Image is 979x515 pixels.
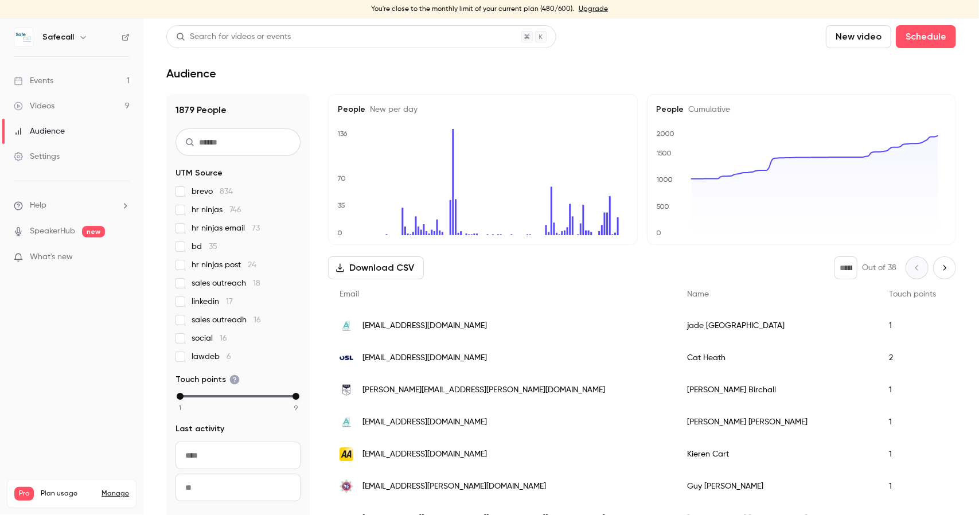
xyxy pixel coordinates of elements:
[340,383,353,397] img: keele.ac.uk
[676,438,877,470] div: Kieren Cart
[30,225,75,237] a: SpeakerHub
[226,298,233,306] span: 17
[248,261,256,269] span: 24
[192,204,241,216] span: hr ninjas
[175,167,223,179] span: UTM Source
[220,188,233,196] span: 834
[877,310,947,342] div: 1
[676,406,877,438] div: [PERSON_NAME] [PERSON_NAME]
[175,103,301,117] h1: 1879 People
[340,319,353,333] img: arden.ac.uk
[365,106,418,114] span: New per day
[862,262,896,274] p: Out of 38
[340,356,353,361] img: operationalsolutions.co.uk
[192,296,233,307] span: linkedin
[229,206,241,214] span: 746
[192,333,227,344] span: social
[826,25,891,48] button: New video
[340,290,359,298] span: Email
[337,130,348,138] text: 136
[362,352,487,364] span: [EMAIL_ADDRESS][DOMAIN_NAME]
[657,130,674,138] text: 2000
[656,229,661,237] text: 0
[362,416,487,428] span: [EMAIL_ADDRESS][DOMAIN_NAME]
[676,374,877,406] div: [PERSON_NAME] Birchall
[192,241,217,252] span: bd
[166,67,216,80] h1: Audience
[328,256,424,279] button: Download CSV
[227,353,231,361] span: 6
[175,374,240,385] span: Touch points
[192,223,260,234] span: hr ninjas email
[14,151,60,162] div: Settings
[102,489,129,498] a: Manage
[30,200,46,212] span: Help
[192,351,231,362] span: lawdeb
[294,403,298,413] span: 9
[877,470,947,502] div: 1
[30,251,73,263] span: What's new
[192,278,260,289] span: sales outreach
[362,481,546,493] span: [EMAIL_ADDRESS][PERSON_NAME][DOMAIN_NAME]
[676,342,877,374] div: Cat Heath
[42,32,74,43] h6: Safecall
[657,104,947,115] h5: People
[362,320,487,332] span: [EMAIL_ADDRESS][DOMAIN_NAME]
[889,290,936,298] span: Touch points
[14,126,65,137] div: Audience
[338,104,628,115] h5: People
[338,201,345,209] text: 35
[877,374,947,406] div: 1
[176,31,291,43] div: Search for videos or events
[362,448,487,461] span: [EMAIL_ADDRESS][DOMAIN_NAME]
[179,403,181,413] span: 1
[253,316,261,324] span: 16
[877,406,947,438] div: 1
[676,470,877,502] div: Guy [PERSON_NAME]
[14,100,54,112] div: Videos
[656,202,669,210] text: 500
[14,200,130,212] li: help-dropdown-opener
[687,290,709,298] span: Name
[14,75,53,87] div: Events
[220,334,227,342] span: 16
[656,149,672,157] text: 1500
[192,314,261,326] span: sales outreadh
[192,186,233,197] span: brevo
[209,243,217,251] span: 35
[14,487,34,501] span: Pro
[877,342,947,374] div: 2
[252,224,260,232] span: 73
[192,259,256,271] span: hr ninjas post
[340,479,353,493] img: dwfire.org.uk
[337,174,346,182] text: 70
[933,256,956,279] button: Next page
[292,393,299,400] div: max
[877,438,947,470] div: 1
[340,415,353,429] img: arden.ac.uk
[579,5,608,14] a: Upgrade
[896,25,956,48] button: Schedule
[177,393,184,400] div: min
[340,447,353,461] img: theaa.com
[362,384,605,396] span: [PERSON_NAME][EMAIL_ADDRESS][PERSON_NAME][DOMAIN_NAME]
[41,489,95,498] span: Plan usage
[116,252,130,263] iframe: Noticeable Trigger
[656,176,673,184] text: 1000
[676,310,877,342] div: jade [GEOGRAPHIC_DATA]
[253,279,260,287] span: 18
[175,423,224,435] span: Last activity
[684,106,731,114] span: Cumulative
[337,229,342,237] text: 0
[14,28,33,46] img: Safecall
[82,226,105,237] span: new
